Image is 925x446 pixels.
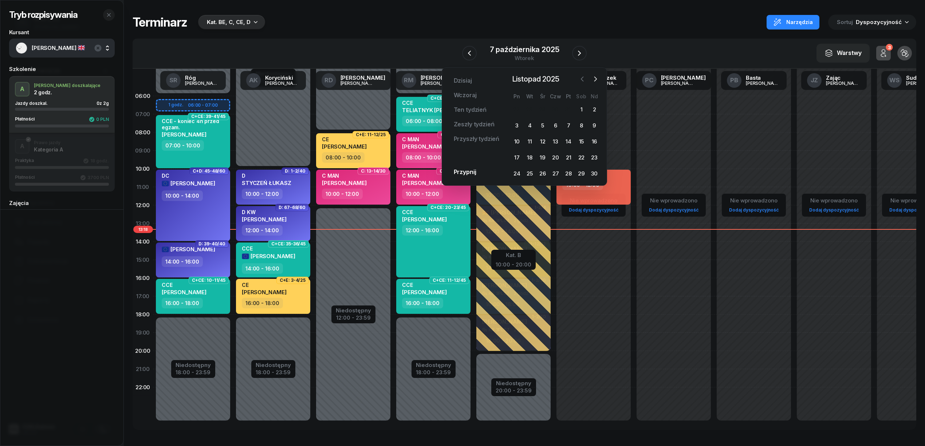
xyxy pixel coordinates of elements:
[539,106,546,113] div: 29
[589,168,600,179] div: 30
[191,116,225,117] span: C+CE: 39-41/45
[552,106,558,113] div: 30
[576,136,587,147] div: 15
[176,362,211,368] div: Niedostępny
[133,305,153,324] div: 18:00
[242,225,283,236] div: 12:00 - 14:00
[176,368,211,375] div: 18:00 - 23:59
[402,209,447,215] div: CCE
[816,44,870,63] button: Warstwy
[133,342,153,360] div: 20:00
[162,173,215,179] div: DC
[162,282,206,288] div: CCE
[89,117,109,122] div: 0 PLN
[322,136,367,142] div: CE
[336,306,371,322] button: Niedostępny12:00 - 23:59
[402,107,479,114] span: TELIATNYK [PERSON_NAME]
[133,178,153,196] div: 11:00
[162,289,206,296] span: [PERSON_NAME]
[550,152,562,163] div: 20
[496,380,532,386] div: Niedostępny
[589,136,600,147] div: 16
[402,143,447,150] span: [PERSON_NAME]
[496,250,531,260] div: Kat. B
[746,75,781,80] div: Basta
[133,360,153,378] div: 21:00
[162,256,203,267] div: 14:00 - 16:00
[661,81,696,86] div: [PERSON_NAME]
[316,71,391,90] a: RD[PERSON_NAME][PERSON_NAME]
[249,77,258,83] span: AK
[402,289,447,296] span: [PERSON_NAME]
[169,77,177,83] span: SR
[828,15,916,30] button: Sortuj Dyspozycyjność
[441,134,466,135] span: C: 17-18/30
[242,216,287,223] span: [PERSON_NAME]
[726,194,782,216] button: Nie wprowadzonoDodaj dyspozycyjność
[192,280,225,281] span: C+CE: 10-11/45
[588,93,601,99] div: Nd
[32,43,108,53] span: [PERSON_NAME]
[509,73,562,85] span: Listopad 2025
[285,170,306,172] span: D: 1-2/40
[562,93,575,99] div: Pt
[496,250,531,268] button: Kat. B10:00 - 20:00
[80,175,109,181] div: 3700 PLN
[133,142,153,160] div: 09:00
[162,131,206,138] span: [PERSON_NAME]
[265,81,300,86] div: [PERSON_NAME]
[240,71,306,90] a: AKKoryciński[PERSON_NAME]
[9,133,115,192] button: APrawo jazdyKategoria APraktyka18 godz.Płatności3700 PLN
[416,362,451,368] div: Niedostępny
[361,170,386,172] span: C: 13-14/30
[207,18,251,27] div: Kat. BE, C, CE, D
[746,81,781,86] div: [PERSON_NAME]
[726,206,782,214] a: Dodaj dyspozycyjność
[511,152,523,163] div: 17
[889,77,900,83] span: WS
[416,368,451,375] div: 18:00 - 23:59
[322,189,363,199] div: 10:00 - 12:00
[162,298,203,308] div: 16:00 - 18:00
[550,136,562,147] div: 13
[322,179,367,186] span: [PERSON_NAME]
[256,362,291,368] div: Niedostępny
[242,263,283,274] div: 14:00 - 16:00
[416,361,451,377] button: Niedostępny18:00 - 23:59
[826,75,861,80] div: Zając
[448,74,478,88] a: Dzisiaj
[133,324,153,342] div: 19:00
[589,152,600,163] div: 23
[170,246,215,253] span: [PERSON_NAME]
[811,77,818,83] span: JZ
[9,76,115,133] button: A[PERSON_NAME] doszkalające2 godz.Jazdy doszkal.0z 2gPłatności0 PLN
[646,196,701,205] div: Nie wprowadzono
[83,158,109,164] div: 18 godz.
[242,245,295,252] div: CCE
[523,93,536,99] div: Wt
[133,251,153,269] div: 15:00
[524,120,536,131] div: 4
[402,116,446,126] div: 06:00 - 08:00
[806,194,862,216] button: Nie wprowadzonoDodaj dyspozycyjność
[563,120,574,131] div: 7
[265,75,300,80] div: Koryciński
[537,136,548,147] div: 12
[721,71,787,90] a: PBBasta[PERSON_NAME]
[421,75,465,80] div: [PERSON_NAME]
[402,179,447,186] span: [PERSON_NAME]
[402,216,447,223] span: [PERSON_NAME]
[324,77,333,83] span: RD
[448,132,505,146] a: Przyszły tydzień
[801,71,867,90] a: JZZając[PERSON_NAME]
[550,120,562,131] div: 6
[566,206,621,214] a: Dodaj dyspozycyjność
[170,180,215,187] span: [PERSON_NAME]
[448,117,500,132] a: Zeszły tydzień
[133,16,187,29] h1: Terminarz
[185,81,220,86] div: [PERSON_NAME]
[786,18,813,27] span: Narzędzia
[133,287,153,305] div: 17:00
[876,46,891,60] button: 3
[430,98,466,99] span: C+CE: 26-27/45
